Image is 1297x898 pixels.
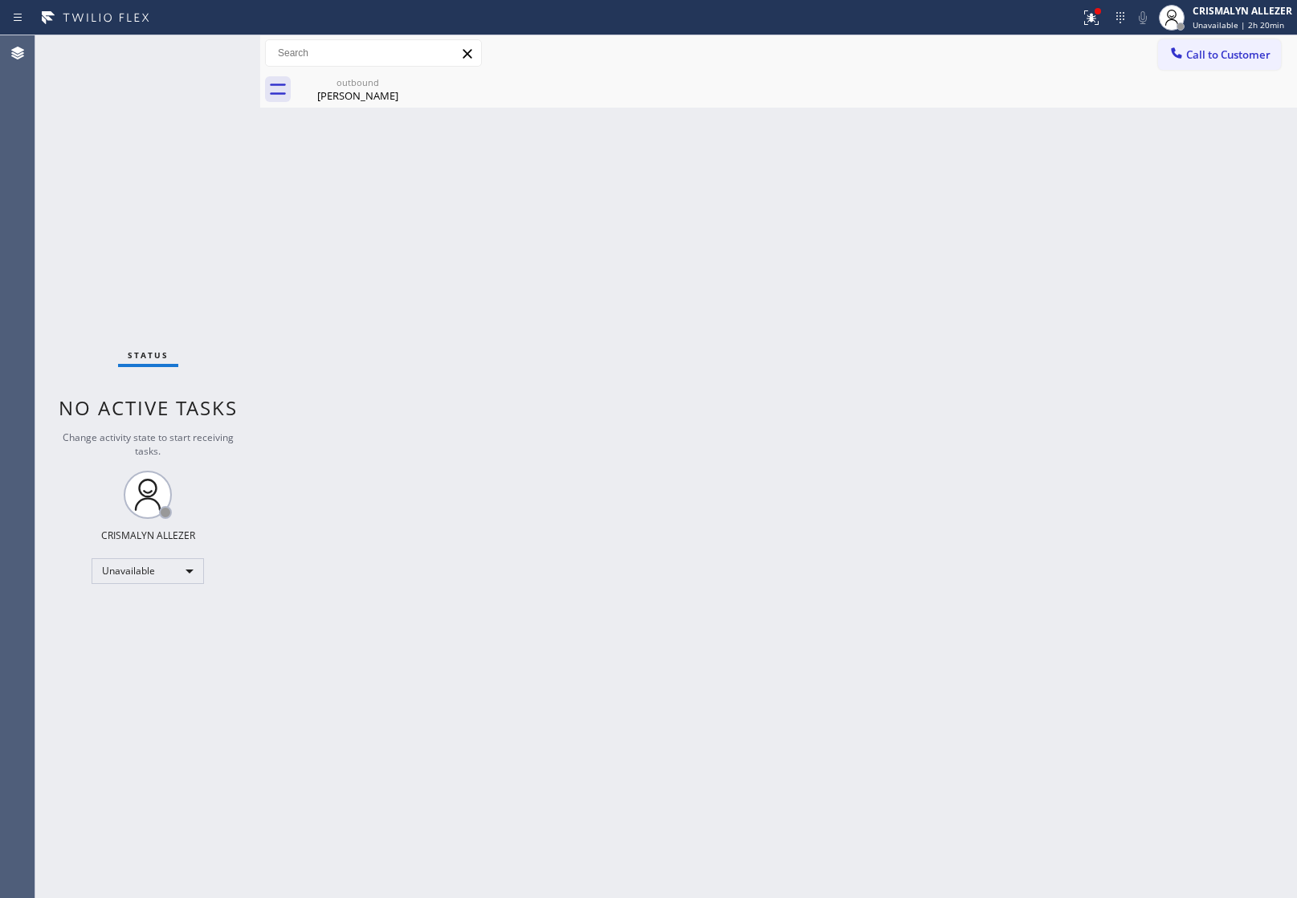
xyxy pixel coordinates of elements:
span: Change activity state to start receiving tasks. [63,431,234,458]
span: No active tasks [59,394,238,421]
div: CRISMALYN ALLEZER [101,529,195,542]
div: CRISMALYN ALLEZER [1193,4,1292,18]
div: outbound [297,76,418,88]
span: Call to Customer [1186,47,1270,62]
button: Mute [1132,6,1154,29]
div: Rohina Nawabi [297,71,418,108]
span: Unavailable | 2h 20min [1193,19,1284,31]
input: Search [266,40,481,66]
div: Unavailable [92,558,204,584]
button: Call to Customer [1158,39,1281,70]
span: Status [128,349,169,361]
div: [PERSON_NAME] [297,88,418,103]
